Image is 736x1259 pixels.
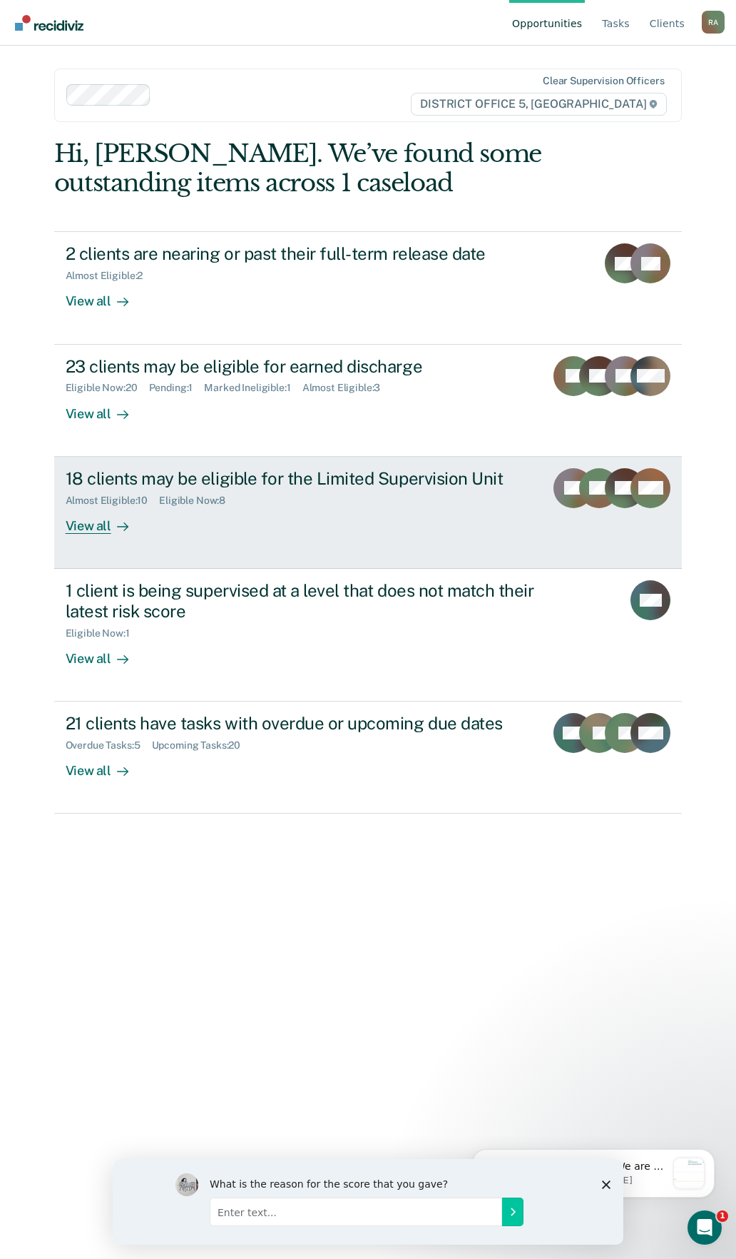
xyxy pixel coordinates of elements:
a: 2 clients are nearing or past their full-term release dateAlmost Eligible:2View all [54,231,683,344]
div: Hi, [PERSON_NAME]. We’ve found some outstanding items across 1 caseload [54,139,557,198]
div: Almost Eligible : 2 [66,270,155,282]
span: DISTRICT OFFICE 5, [GEOGRAPHIC_DATA] [411,93,667,116]
div: Almost Eligible : 3 [302,382,392,394]
span: 1 [717,1210,728,1222]
div: View all [66,506,145,534]
div: 1 client is being supervised at a level that does not match their latest risk score [66,580,566,622]
div: View all [66,752,145,779]
div: View all [66,394,145,422]
div: 21 clients have tasks with overdue or upcoming due dates [66,713,534,734]
div: View all [66,639,145,667]
div: Clear supervision officers [543,75,664,87]
iframe: Intercom notifications message [451,1121,736,1220]
div: View all [66,282,145,310]
iframe: Intercom live chat [688,1210,722,1245]
p: Message from Kim, sent 2w ago [62,54,216,66]
iframe: Survey by Kim from Recidiviz [113,1159,623,1245]
div: Upcoming Tasks : 20 [152,739,252,752]
div: Marked Ineligible : 1 [204,382,302,394]
div: Overdue Tasks : 5 [66,739,152,752]
div: 18 clients may be eligible for the Limited Supervision Unit [66,468,534,489]
button: Profile dropdown button [702,11,725,34]
div: Eligible Now : 20 [66,382,149,394]
span: Hi [PERSON_NAME], We are so excited to announce a brand new feature: AI case note search! 📣 Findi... [62,40,216,406]
a: 23 clients may be eligible for earned dischargeEligible Now:20Pending:1Marked Ineligible:1Almost ... [54,345,683,457]
div: 23 clients may be eligible for earned discharge [66,356,534,377]
div: R A [702,11,725,34]
a: 18 clients may be eligible for the Limited Supervision UnitAlmost Eligible:10Eligible Now:8View all [54,457,683,569]
a: 1 client is being supervised at a level that does not match their latest risk scoreEligible Now:1... [54,569,683,702]
div: 2 clients are nearing or past their full-term release date [66,243,566,264]
div: Pending : 1 [149,382,205,394]
div: Eligible Now : 1 [66,627,141,639]
img: Recidiviz [15,15,83,31]
div: Almost Eligible : 10 [66,495,160,507]
a: 21 clients have tasks with overdue or upcoming due datesOverdue Tasks:5Upcoming Tasks:20View all [54,702,683,814]
div: Eligible Now : 8 [159,495,237,507]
